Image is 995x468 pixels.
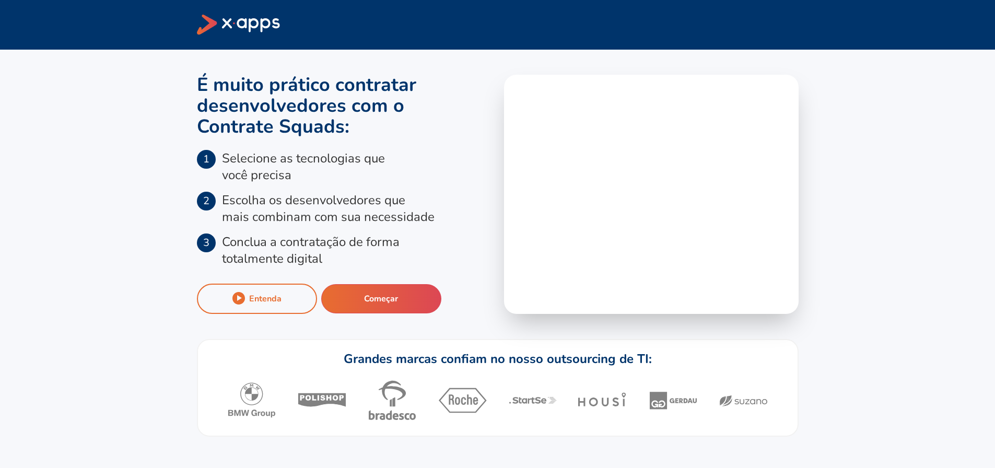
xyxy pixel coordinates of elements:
[344,350,652,367] h1: Grandes marcas confiam no nosso outsourcing de TI:
[197,150,216,169] span: 1
[222,233,400,267] p: Conclua a contratação de forma totalmente digital
[249,293,282,305] div: Entenda
[197,192,216,210] span: 2
[222,192,435,225] p: Escolha os desenvolvedores que mais combinam com sua necessidade
[321,284,441,313] button: Começar
[197,284,317,314] button: Entenda
[197,233,216,252] span: 3
[222,150,385,183] p: Selecione as tecnologias que você precisa
[197,75,491,137] h1: É muito prático contratar desenvolvedores com o :
[197,114,345,139] span: Contrate Squads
